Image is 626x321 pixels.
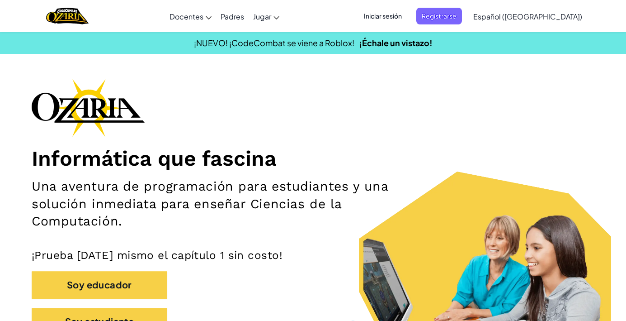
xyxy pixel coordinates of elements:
span: Español ([GEOGRAPHIC_DATA]) [473,12,582,21]
span: Docentes [169,12,203,21]
h1: Informática que fascina [32,146,594,172]
a: Español ([GEOGRAPHIC_DATA]) [469,4,587,29]
button: Iniciar sesión [358,8,407,24]
a: Jugar [249,4,284,29]
a: Docentes [165,4,216,29]
img: Ozaria branding logo [32,79,145,137]
button: Registrarse [416,8,462,24]
a: Padres [216,4,249,29]
img: Home [46,7,88,25]
span: Jugar [253,12,271,21]
a: ¡Échale un vistazo! [359,38,433,48]
p: ¡Prueba [DATE] mismo el capítulo 1 sin costo! [32,249,594,262]
h2: Una aventura de programación para estudiantes y una solución inmediata para enseñar Ciencias de l... [32,178,409,230]
button: Soy educador [32,271,167,298]
span: ¡NUEVO! ¡CodeCombat se viene a Roblox! [194,38,354,48]
a: Ozaria by CodeCombat logo [46,7,88,25]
